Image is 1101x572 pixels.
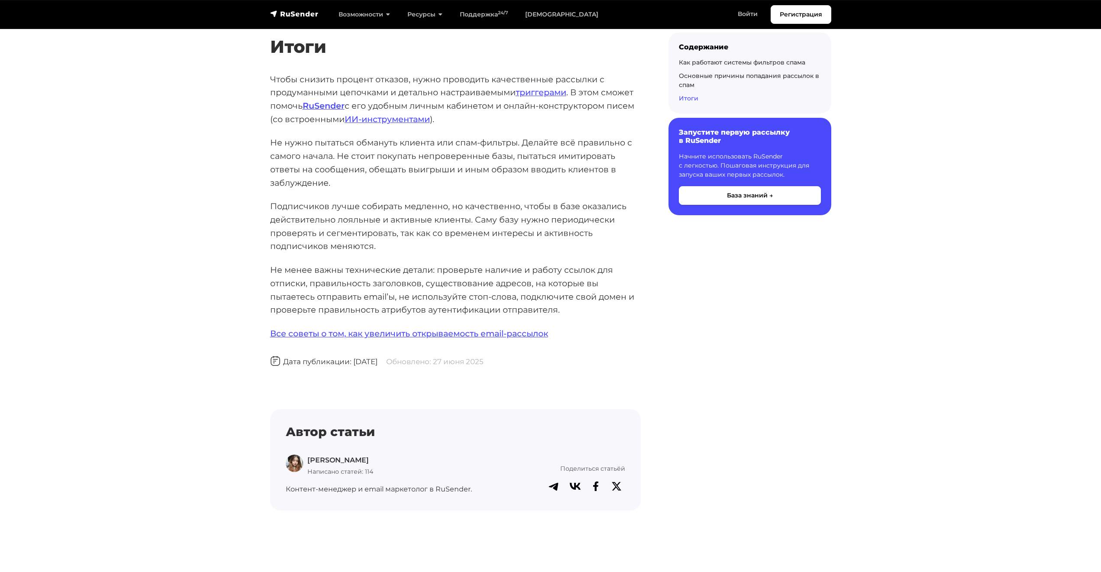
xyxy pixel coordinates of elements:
[679,58,805,66] a: Как работают системы фильтров спама
[270,357,378,366] span: Дата публикации: [DATE]
[729,5,766,23] a: Войти
[386,357,484,366] span: Обновлено: 27 июня 2025
[679,43,821,51] div: Содержание
[516,87,566,97] a: триггерами
[270,73,641,126] p: Чтобы снизить процент отказов, нужно проводить качественные рассылки с продуманными цепочками и д...
[679,152,821,179] p: Начните использовать RuSender с легкостью. Пошаговая инструкция для запуска ваших первых рассылок.
[270,10,319,18] img: RuSender
[679,72,819,89] a: Основные причины попадания рассылок в спам
[270,356,281,366] img: Дата публикации
[307,468,373,475] span: Написано статей: 114
[679,94,698,102] a: Итоги
[270,11,641,57] h2: Итоги
[303,100,345,111] a: RuSender
[345,114,430,124] a: ИИ-инструментами
[517,6,607,23] a: [DEMOGRAPHIC_DATA]
[498,10,508,16] sup: 24/7
[286,484,479,495] p: Контент-менеджер и email маркетолог в RuSender.
[490,464,625,473] p: Поделиться статьёй
[330,6,399,23] a: Возможности
[679,128,821,145] h6: Запустите первую рассылку в RuSender
[451,6,517,23] a: Поддержка24/7
[270,263,641,317] p: Не менее важны технические детали: проверьте наличие и работу ссылок для отписки, правильность за...
[270,328,548,339] a: Все советы о том, как увеличить открываемость email-рассылок
[771,5,831,24] a: Регистрация
[668,118,831,215] a: Запустите первую рассылку в RuSender Начните использовать RuSender с легкостью. Пошаговая инструк...
[399,6,451,23] a: Ресурсы
[270,136,641,189] p: Не нужно пытаться обмануть клиента или спам-фильтры. Делайте всё правильно с самого начала. Не ст...
[307,455,373,466] p: [PERSON_NAME]
[679,186,821,205] button: База знаний →
[270,200,641,253] p: Подписчиков лучше собирать медленно, но качественно, чтобы в базе оказались действительно лояльны...
[286,425,625,440] h4: Автор статьи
